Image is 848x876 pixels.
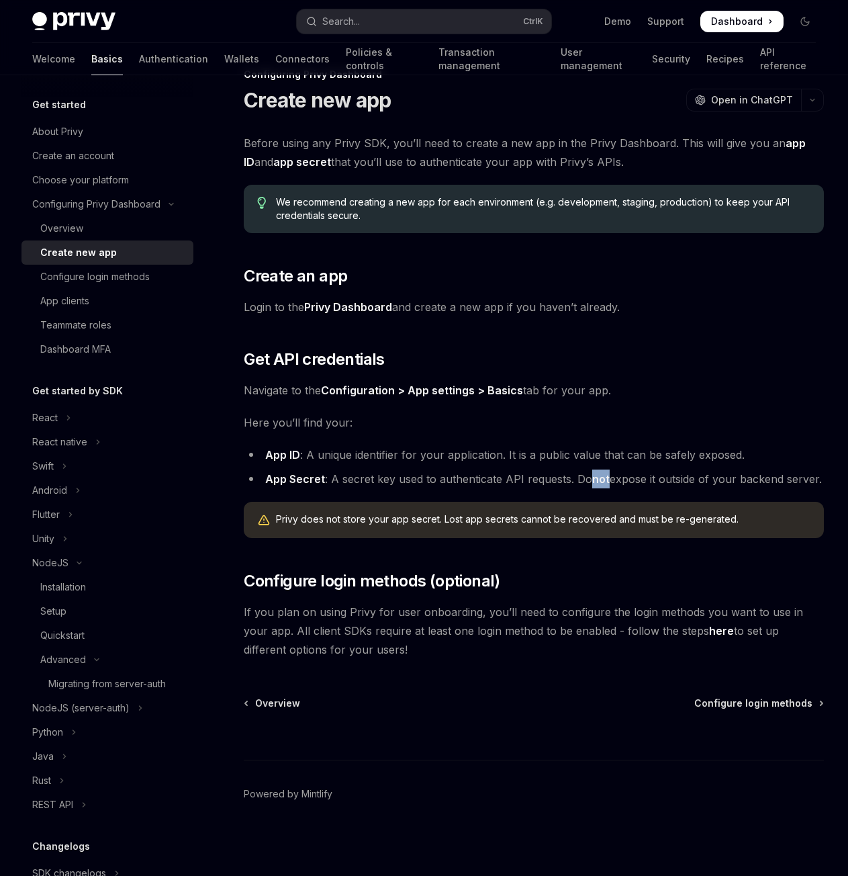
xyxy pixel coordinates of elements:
[40,220,83,236] div: Overview
[21,478,193,502] button: Toggle Android section
[244,134,824,171] span: Before using any Privy SDK, you’ll need to create a new app in the Privy Dashboard. This will giv...
[32,410,58,426] div: React
[304,300,392,314] a: Privy Dashboard
[652,43,690,75] a: Security
[244,570,500,592] span: Configure login methods (optional)
[21,454,193,478] button: Toggle Swift section
[604,15,631,28] a: Demo
[21,337,193,361] a: Dashboard MFA
[244,349,385,370] span: Get API credentials
[21,192,193,216] button: Toggle Configuring Privy Dashboard section
[32,434,87,450] div: React native
[32,172,129,188] div: Choose your platform
[244,88,391,112] h1: Create new app
[32,555,68,571] div: NodeJS
[322,13,360,30] div: Search...
[32,196,160,212] div: Configuring Privy Dashboard
[48,676,166,692] div: Migrating from server-auth
[32,748,54,764] div: Java
[40,627,85,644] div: Quickstart
[694,697,812,710] span: Configure login methods
[321,384,523,398] a: Configuration > App settings > Basics
[244,445,824,464] li: : A unique identifier for your application. It is a public value that can be safely exposed.
[21,168,193,192] a: Choose your platform
[21,240,193,265] a: Create new app
[21,120,193,144] a: About Privy
[244,381,824,400] span: Navigate to the tab for your app.
[647,15,684,28] a: Support
[346,43,422,75] a: Policies & controls
[265,448,300,462] strong: App ID
[760,43,816,75] a: API reference
[686,89,801,112] button: Open in ChatGPT
[21,648,193,672] button: Toggle Advanced section
[21,289,193,313] a: App clients
[245,697,300,710] a: Overview
[711,15,763,28] span: Dashboard
[32,700,130,716] div: NodeJS (server-auth)
[32,458,54,474] div: Swift
[273,155,331,169] strong: app secret
[32,507,60,523] div: Flutter
[694,697,822,710] a: Configure login methods
[40,579,86,595] div: Installation
[255,697,300,710] span: Overview
[32,797,73,813] div: REST API
[91,43,123,75] a: Basics
[21,575,193,599] a: Installation
[40,293,89,309] div: App clients
[523,16,543,27] span: Ctrl K
[32,148,114,164] div: Create an account
[21,313,193,337] a: Teammate roles
[700,11,784,32] a: Dashboard
[40,341,111,357] div: Dashboard MFA
[21,502,193,527] button: Toggle Flutter section
[21,430,193,454] button: Toggle React native section
[32,383,123,399] h5: Get started by SDK
[40,603,66,619] div: Setup
[265,472,325,486] strong: App Secret
[244,265,347,287] span: Create an app
[21,216,193,240] a: Overview
[21,265,193,289] a: Configure login methods
[244,298,824,316] span: Login to the and create a new app if you haven’t already.
[21,672,193,696] a: Migrating from server-auth
[21,144,193,168] a: Create an account
[32,124,83,140] div: About Privy
[438,43,545,75] a: Transaction management
[244,413,824,432] span: Here you’ll find your:
[276,513,810,526] span: Privy does not store your app secret. Lost app secrets cannot be recovered and must be re-generated.
[21,599,193,623] a: Setup
[40,269,150,285] div: Configure login methods
[21,769,193,793] button: Toggle Rust section
[32,773,51,789] div: Rust
[40,652,86,668] div: Advanced
[21,744,193,769] button: Toggle Java section
[32,43,75,75] a: Welcome
[244,787,332,801] a: Powered by Mintlify
[139,43,208,75] a: Authentication
[32,724,63,740] div: Python
[257,514,271,527] svg: Warning
[794,11,816,32] button: Toggle dark mode
[21,527,193,551] button: Toggle Unity section
[32,838,90,855] h5: Changelogs
[711,93,793,107] span: Open in ChatGPT
[40,245,117,261] div: Create new app
[276,195,810,222] span: We recommend creating a new app for each environment (e.g. development, staging, production) to k...
[244,470,824,488] li: : A secret key used to authenticate API requests. Do expose it outside of your backend server.
[257,197,267,209] svg: Tip
[32,12,115,31] img: dark logo
[297,9,551,34] button: Open search
[32,531,54,547] div: Unity
[21,696,193,720] button: Toggle NodeJS (server-auth) section
[21,406,193,430] button: Toggle React section
[224,43,259,75] a: Wallets
[21,720,193,744] button: Toggle Python section
[706,43,744,75] a: Recipes
[21,623,193,648] a: Quickstart
[21,793,193,817] button: Toggle REST API section
[32,482,67,498] div: Android
[709,624,734,638] a: here
[32,97,86,113] h5: Get started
